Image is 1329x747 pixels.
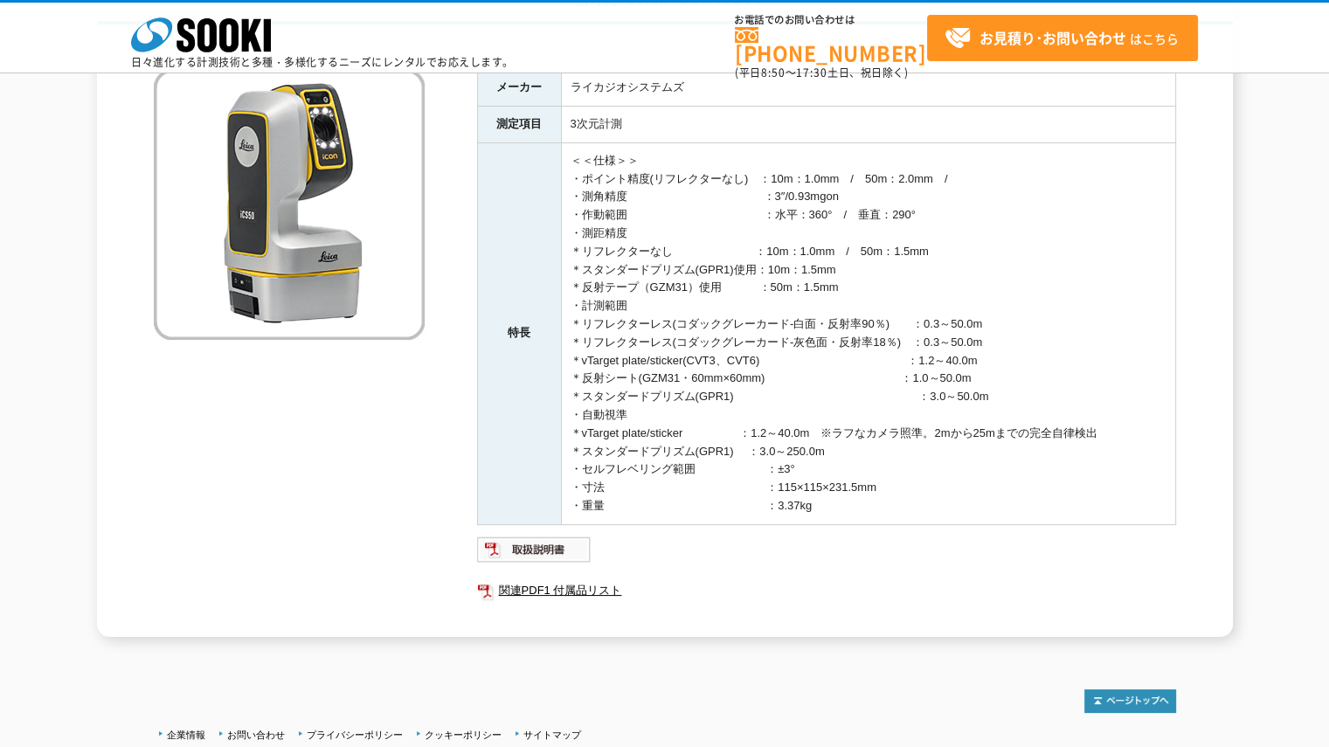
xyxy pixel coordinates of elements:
[735,15,927,25] span: お電話でのお問い合わせは
[477,547,592,560] a: 取扱説明書
[561,106,1175,142] td: 3次元計測
[425,730,502,740] a: クッキーポリシー
[945,25,1179,52] span: はこちら
[477,142,561,524] th: 特長
[735,27,927,63] a: [PHONE_NUMBER]
[523,730,581,740] a: サイトマップ
[796,65,827,80] span: 17:30
[561,70,1175,107] td: ライカジオシステムズ
[307,730,403,740] a: プライバシーポリシー
[477,70,561,107] th: メーカー
[477,536,592,564] img: 取扱説明書
[167,730,205,740] a: 企業情報
[979,27,1126,48] strong: お見積り･お問い合わせ
[927,15,1198,61] a: お見積り･お問い合わせはこちら
[561,142,1175,524] td: ＜＜仕様＞＞ ・ポイント精度(リフレクターなし) ：10m：1.0mm / 50m：2.0mm / ・測角精度 ：3″/0.93mgon ・作動範囲 ：水平：360° / 垂直：290° ・測距...
[227,730,285,740] a: お問い合わせ
[154,69,425,340] img: Leica iCON iCS50
[477,106,561,142] th: 測定項目
[761,65,786,80] span: 8:50
[1084,689,1176,713] img: トップページへ
[131,57,514,67] p: 日々進化する計測技術と多種・多様化するニーズにレンタルでお応えします。
[477,579,1176,602] a: 関連PDF1 付属品リスト
[735,65,908,80] span: (平日 ～ 土日、祝日除く)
